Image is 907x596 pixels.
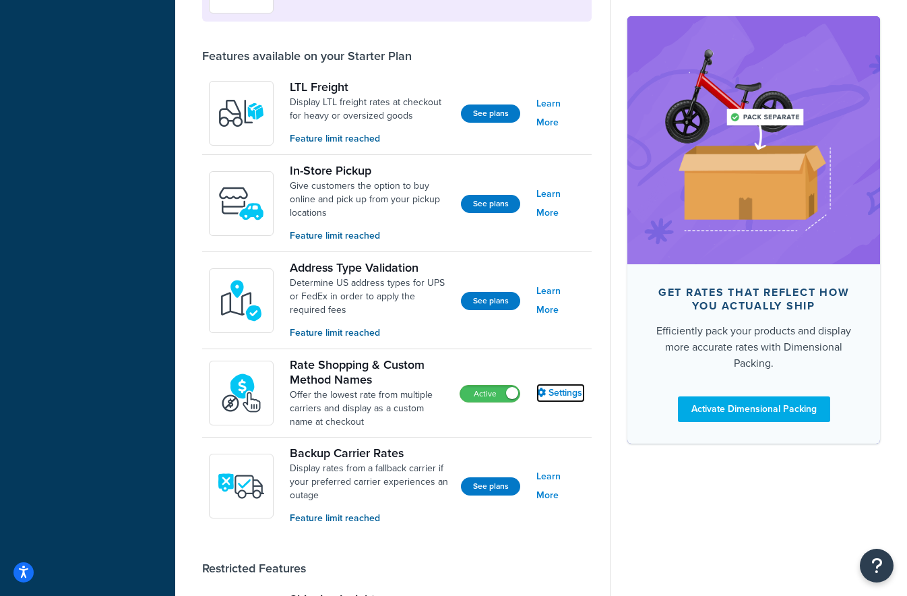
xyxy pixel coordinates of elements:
[218,369,265,417] img: icon-duo-feat-rate-shopping-ecdd8bed.png
[218,463,265,510] img: icon-duo-feat-backup-carrier-4420b188.png
[290,511,450,526] p: Feature limit reached
[290,446,450,460] a: Backup Carrier Rates
[649,323,858,371] div: Efficiently pack your products and display more accurate rates with Dimensional Packing.
[536,94,585,132] a: Learn More
[678,396,830,422] a: Activate Dimensional Packing
[649,286,858,313] div: Get rates that reflect how you actually ship
[290,163,450,178] a: In-Store Pickup
[460,386,520,402] label: Active
[290,229,450,243] p: Feature limit reached
[290,276,450,317] a: Determine US address types for UPS or FedEx in order to apply the required fees
[290,96,450,123] a: Display LTL freight rates at checkout for heavy or oversized goods
[290,80,450,94] a: LTL Freight
[290,357,449,387] a: Rate Shopping & Custom Method Names
[290,388,449,429] a: Offer the lowest rate from multiple carriers and display as a custom name at checkout
[290,179,450,220] a: Give customers the option to buy online and pick up from your pickup locations
[290,131,450,146] p: Feature limit reached
[461,292,520,310] button: See plans
[536,467,585,505] a: Learn More
[648,36,860,244] img: feature-image-dim-d40ad3071a2b3c8e08177464837368e35600d3c5e73b18a22c1e4bb210dc32ac.png
[218,277,265,324] img: kIG8fy0lQAAAABJRU5ErkJggg==
[202,561,306,576] div: Restricted Features
[202,49,412,63] div: Features available on your Starter Plan
[461,477,520,496] button: See plans
[218,90,265,137] img: y79ZsPf0fXUFUhFXDzUgf+ktZg5F2+ohG75+v3d2s1D9TjoU8PiyCIluIjV41seZevKCRuEjTPPOKHJsQcmKCXGdfprl3L4q7...
[290,326,450,340] p: Feature limit reached
[218,180,265,227] img: wfgcfpwTIucLEAAAAASUVORK5CYII=
[290,462,450,502] a: Display rates from a fallback carrier if your preferred carrier experiences an outage
[461,195,520,213] button: See plans
[461,105,520,123] button: See plans
[536,384,585,403] a: Settings
[290,260,450,275] a: Address Type Validation
[860,549,894,583] button: Open Resource Center
[536,185,585,222] a: Learn More
[536,282,585,320] a: Learn More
